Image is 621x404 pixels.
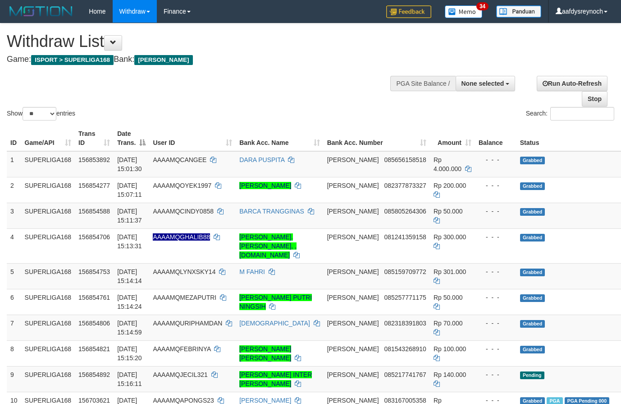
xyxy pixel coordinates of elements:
[384,397,426,404] span: Copy 083167005358 to clipboard
[327,294,379,301] span: [PERSON_NAME]
[434,345,466,353] span: Rp 100.000
[153,320,222,327] span: AAAAMQURIPHAMDAN
[21,340,75,366] td: SUPERLIGA168
[434,208,463,215] span: Rp 50.000
[239,233,297,259] a: [PERSON_NAME]. [PERSON_NAME], , [DOMAIN_NAME]
[153,233,210,241] span: Nama rekening ada tanda titik/strip, harap diedit
[117,345,142,362] span: [DATE] 15:15:20
[117,268,142,284] span: [DATE] 15:14:14
[153,397,214,404] span: AAAAMQAPONGS23
[434,294,463,301] span: Rp 50.000
[384,320,426,327] span: Copy 082318391803 to clipboard
[153,294,216,301] span: AAAAMQMEZAPUTRI
[526,107,614,121] label: Search:
[550,107,614,121] input: Search:
[117,208,142,224] span: [DATE] 15:11:37
[479,344,513,353] div: - - -
[520,320,545,328] span: Grabbed
[384,268,426,275] span: Copy 085159709772 to clipboard
[114,125,149,151] th: Date Trans.: activate to sort column descending
[239,294,312,310] a: [PERSON_NAME] PUTRI NINGSIH
[7,203,21,228] td: 3
[239,397,291,404] a: [PERSON_NAME]
[117,156,142,172] span: [DATE] 15:01:30
[434,371,466,378] span: Rp 140.000
[384,294,426,301] span: Copy 085257771175 to clipboard
[7,289,21,315] td: 6
[31,55,114,65] span: ISPORT > SUPERLIGA168
[117,320,142,336] span: [DATE] 15:14:59
[78,208,110,215] span: 156854588
[390,76,455,91] div: PGA Site Balance /
[445,5,483,18] img: Button%20Memo.svg
[239,182,291,189] a: [PERSON_NAME]
[239,268,265,275] a: M FAHRI
[78,320,110,327] span: 156854806
[327,345,379,353] span: [PERSON_NAME]
[21,203,75,228] td: SUPERLIGA168
[386,5,431,18] img: Feedback.jpg
[520,157,545,164] span: Grabbed
[479,319,513,328] div: - - -
[520,294,545,302] span: Grabbed
[384,208,426,215] span: Copy 085805264306 to clipboard
[78,397,110,404] span: 156703621
[496,5,541,18] img: panduan.png
[475,125,516,151] th: Balance
[7,263,21,289] td: 5
[479,155,513,164] div: - - -
[153,156,206,163] span: AAAAMQCANGEE
[327,268,379,275] span: [PERSON_NAME]
[327,371,379,378] span: [PERSON_NAME]
[78,371,110,378] span: 156854892
[239,208,304,215] a: BARCA TRANGGINAS
[78,233,110,241] span: 156854706
[434,268,466,275] span: Rp 301.000
[239,156,284,163] a: DARA PUSPITA
[7,5,75,18] img: MOTION_logo.png
[21,151,75,177] td: SUPERLIGA168
[324,125,430,151] th: Bank Acc. Number: activate to sort column ascending
[7,55,405,64] h4: Game: Bank:
[479,370,513,379] div: - - -
[384,156,426,163] span: Copy 085656158518 to clipboard
[21,315,75,340] td: SUPERLIGA168
[520,371,544,379] span: Pending
[236,125,323,151] th: Bank Acc. Name: activate to sort column ascending
[78,268,110,275] span: 156854753
[239,371,312,387] a: [PERSON_NAME] INTER [PERSON_NAME]
[520,269,545,276] span: Grabbed
[7,107,75,121] label: Show entries
[7,366,21,392] td: 9
[479,181,513,190] div: - - -
[434,320,463,327] span: Rp 70.000
[153,182,211,189] span: AAAAMQOYEK1997
[520,234,545,241] span: Grabbed
[117,182,142,198] span: [DATE] 15:07:11
[78,294,110,301] span: 156854761
[384,371,426,378] span: Copy 085217741767 to clipboard
[239,320,310,327] a: [DEMOGRAPHIC_DATA]
[479,293,513,302] div: - - -
[239,345,291,362] a: [PERSON_NAME] [PERSON_NAME]
[479,207,513,216] div: - - -
[117,233,142,250] span: [DATE] 15:13:31
[78,182,110,189] span: 156854277
[520,182,545,190] span: Grabbed
[479,232,513,241] div: - - -
[327,208,379,215] span: [PERSON_NAME]
[479,267,513,276] div: - - -
[153,208,214,215] span: AAAAMQCINDY0858
[327,156,379,163] span: [PERSON_NAME]
[520,346,545,353] span: Grabbed
[327,397,379,404] span: [PERSON_NAME]
[434,156,461,172] span: Rp 4.000.000
[434,233,466,241] span: Rp 300.000
[7,151,21,177] td: 1
[327,233,379,241] span: [PERSON_NAME]
[117,294,142,310] span: [DATE] 15:14:24
[117,371,142,387] span: [DATE] 15:16:11
[461,80,504,87] span: None selected
[327,320,379,327] span: [PERSON_NAME]
[384,233,426,241] span: Copy 081241359158 to clipboard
